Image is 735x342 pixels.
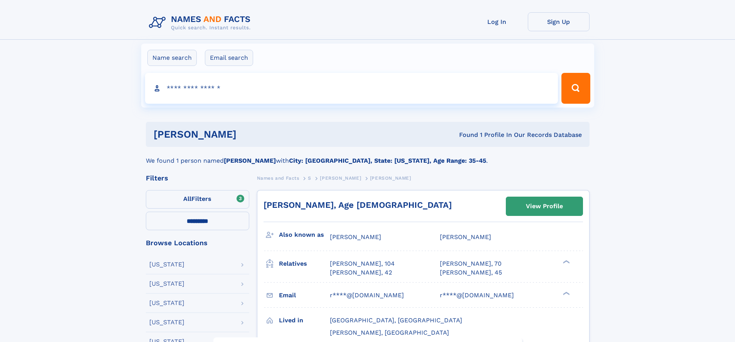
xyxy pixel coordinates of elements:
[526,197,563,215] div: View Profile
[561,259,570,265] div: ❯
[308,175,311,181] span: S
[506,197,583,216] a: View Profile
[279,228,330,241] h3: Also known as
[146,12,257,33] img: Logo Names and Facts
[183,195,191,202] span: All
[370,175,411,181] span: [PERSON_NAME]
[561,291,570,296] div: ❯
[257,173,299,183] a: Names and Facts
[149,319,184,325] div: [US_STATE]
[330,317,462,324] span: [GEOGRAPHIC_DATA], [GEOGRAPHIC_DATA]
[146,147,590,165] div: We found 1 person named with .
[320,173,361,183] a: [PERSON_NAME]
[279,257,330,270] h3: Relatives
[330,259,395,268] a: [PERSON_NAME], 104
[145,73,558,104] input: search input
[466,12,528,31] a: Log In
[149,261,184,268] div: [US_STATE]
[149,281,184,287] div: [US_STATE]
[147,50,197,66] label: Name search
[440,233,491,241] span: [PERSON_NAME]
[146,239,249,246] div: Browse Locations
[308,173,311,183] a: S
[146,190,249,209] label: Filters
[348,131,582,139] div: Found 1 Profile In Our Records Database
[279,289,330,302] h3: Email
[289,157,486,164] b: City: [GEOGRAPHIC_DATA], State: [US_STATE], Age Range: 35-45
[279,314,330,327] h3: Lived in
[205,50,253,66] label: Email search
[440,268,502,277] a: [PERSON_NAME], 45
[528,12,590,31] a: Sign Up
[320,175,361,181] span: [PERSON_NAME]
[146,175,249,182] div: Filters
[440,259,502,268] a: [PERSON_NAME], 70
[330,233,381,241] span: [PERSON_NAME]
[330,268,392,277] a: [PERSON_NAME], 42
[264,200,452,210] a: [PERSON_NAME], Age [DEMOGRAPHIC_DATA]
[330,329,449,336] span: [PERSON_NAME], [GEOGRAPHIC_DATA]
[154,130,348,139] h1: [PERSON_NAME]
[149,300,184,306] div: [US_STATE]
[224,157,276,164] b: [PERSON_NAME]
[561,73,590,104] button: Search Button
